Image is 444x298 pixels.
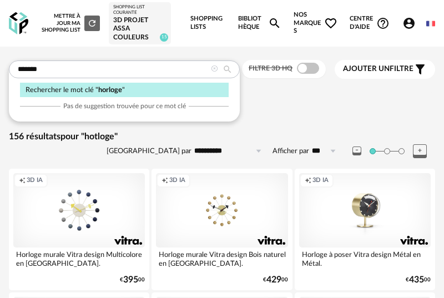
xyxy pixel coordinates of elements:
div: Shopping List courante [113,4,167,16]
span: Account Circle icon [402,17,416,30]
span: Pas de suggestion trouvée pour ce mot clé [63,102,186,110]
span: Filtre 3D HQ [249,65,292,72]
div: Horloge à poser Vitra design Métal en Métal. [299,248,431,270]
span: 3D IA [312,176,329,185]
img: fr [426,19,435,28]
span: Ajouter un [343,65,390,73]
label: Afficher par [273,147,309,156]
div: Rechercher le mot clé " " [20,83,229,98]
span: 395 [123,276,138,284]
span: Creation icon [19,176,26,185]
div: € 00 [263,276,288,284]
div: € 00 [406,276,431,284]
span: Help Circle Outline icon [376,17,390,30]
span: Heart Outline icon [324,17,337,30]
span: 3D IA [27,176,43,185]
span: Creation icon [162,176,168,185]
span: Filter icon [413,63,427,76]
div: 156 résultats [9,131,435,143]
span: Refresh icon [87,20,97,26]
span: filtre [343,64,413,74]
span: Magnify icon [268,17,281,30]
div: Mettre à jour ma Shopping List [41,13,99,33]
div: 3D PROJET ASSA coULeurs [113,16,167,42]
span: horloge [98,87,122,93]
a: Creation icon 3D IA Horloge à poser Vitra design Métal en Métal. €43500 [295,169,435,290]
button: Ajouter unfiltre Filter icon [335,60,435,79]
span: 3D IA [169,176,185,185]
span: 429 [266,276,281,284]
span: Centre d'aideHelp Circle Outline icon [350,15,390,31]
span: pour "hotloge" [60,132,118,141]
div: Horloge murale Vitra design Bois naturel en [GEOGRAPHIC_DATA]. [156,248,287,270]
a: Creation icon 3D IA Horloge murale Vitra design Bois naturel en [GEOGRAPHIC_DATA]. €42900 [152,169,292,290]
label: [GEOGRAPHIC_DATA] par [107,147,191,156]
img: OXP [9,12,28,35]
span: Creation icon [305,176,311,185]
span: Account Circle icon [402,17,421,30]
span: 435 [409,276,424,284]
a: Creation icon 3D IA Horloge murale Vitra design Multicolore en [GEOGRAPHIC_DATA]. €39500 [9,169,149,290]
a: Shopping List courante 3D PROJET ASSA coULeurs 15 [113,4,167,42]
span: 15 [160,33,168,42]
div: Horloge murale Vitra design Multicolore en [GEOGRAPHIC_DATA]. [13,248,145,270]
div: € 00 [120,276,145,284]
